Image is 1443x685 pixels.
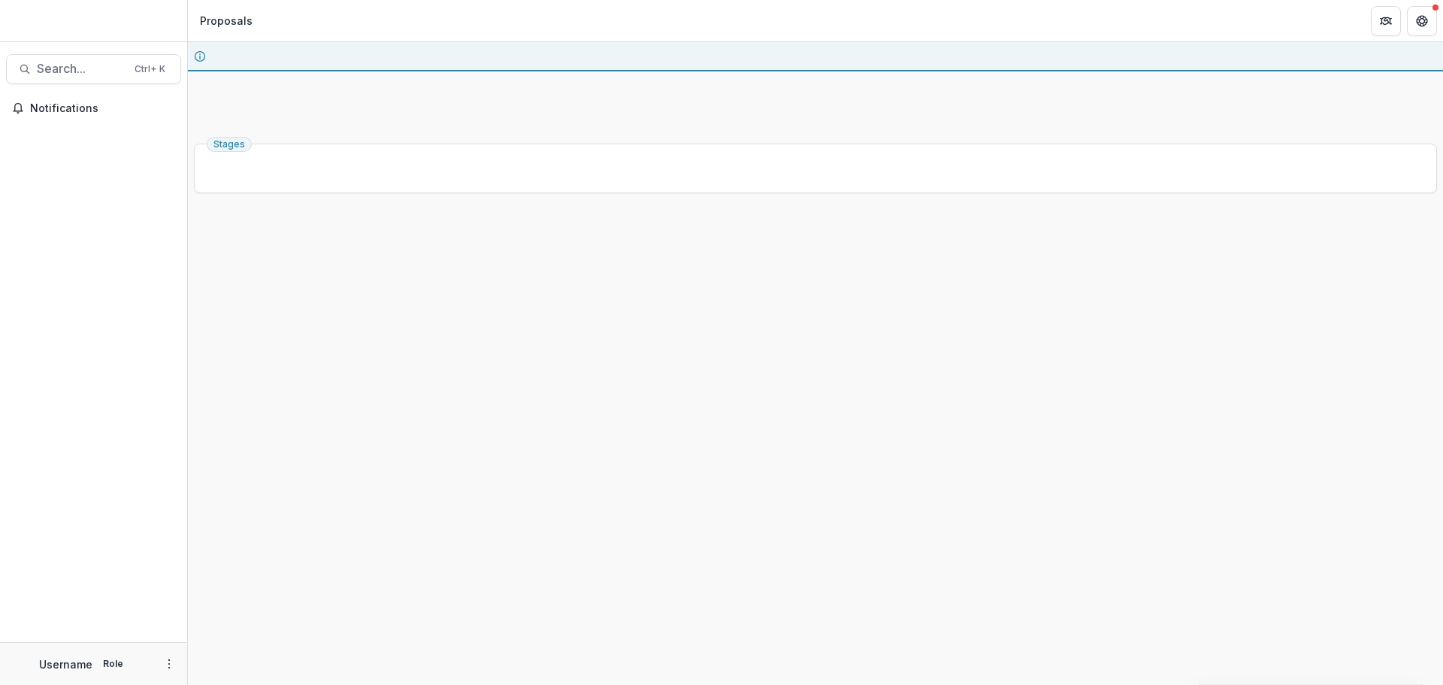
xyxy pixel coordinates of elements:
p: Role [98,657,128,671]
span: Notifications [30,102,175,115]
button: Notifications [6,96,181,120]
p: Username [39,656,92,672]
button: Search... [6,54,181,84]
div: Proposals [200,13,253,29]
button: Get Help [1407,6,1437,36]
div: Ctrl + K [132,61,168,77]
span: Search... [37,62,126,76]
button: Partners [1371,6,1401,36]
nav: breadcrumb [194,10,259,32]
button: More [160,655,178,673]
span: Stages [213,139,245,150]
